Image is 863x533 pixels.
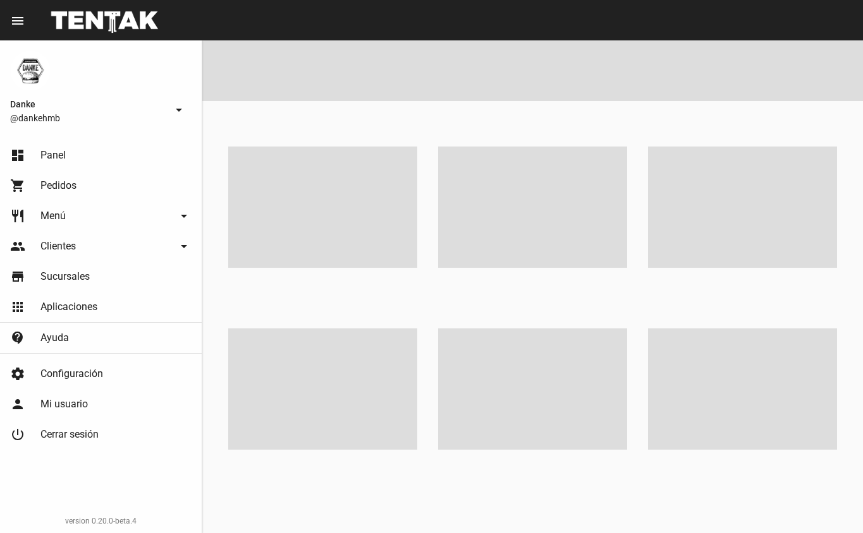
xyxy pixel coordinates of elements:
span: Pedidos [40,179,77,192]
mat-icon: person [10,397,25,412]
span: Clientes [40,240,76,253]
mat-icon: apps [10,299,25,314]
mat-icon: store [10,269,25,284]
span: Aplicaciones [40,301,97,313]
span: Menú [40,210,66,222]
span: Sucursales [40,270,90,283]
mat-icon: arrow_drop_down [171,102,187,117]
mat-icon: dashboard [10,148,25,163]
mat-icon: arrow_drop_down [176,208,192,224]
mat-icon: shopping_cart [10,178,25,193]
span: Cerrar sesión [40,428,99,441]
mat-icon: power_settings_new [10,427,25,442]
mat-icon: menu [10,13,25,28]
div: version 0.20.0-beta.4 [10,515,192,527]
span: Mi usuario [40,398,88,410]
img: 1d4517d0-56da-456b-81f5-6111ccf01445.png [10,51,51,91]
span: Ayuda [40,332,69,344]
mat-icon: contact_support [10,330,25,345]
mat-icon: restaurant [10,208,25,224]
span: @dankehmb [10,112,166,124]
span: Configuración [40,368,103,380]
mat-icon: arrow_drop_down [176,239,192,254]
span: Danke [10,97,166,112]
span: Panel [40,149,66,162]
mat-icon: people [10,239,25,254]
mat-icon: settings [10,366,25,381]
